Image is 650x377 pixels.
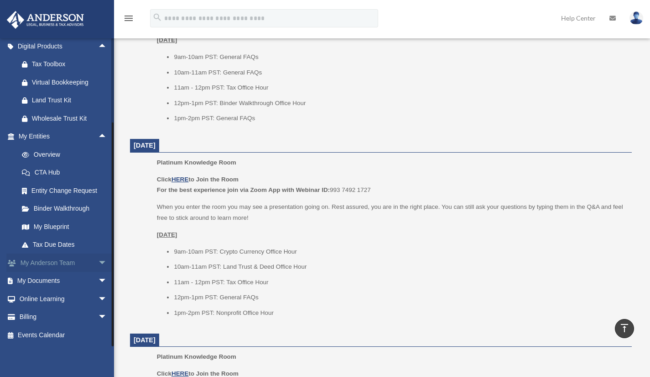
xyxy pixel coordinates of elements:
[98,308,116,327] span: arrow_drop_down
[6,308,121,326] a: Billingarrow_drop_down
[157,370,239,377] b: Click to Join the Room
[174,292,625,303] li: 12pm-1pm PST: General FAQs
[157,176,239,183] b: Click to Join the Room
[13,164,121,182] a: CTA Hub
[6,272,121,290] a: My Documentsarrow_drop_down
[174,67,625,78] li: 10am-11am PST: General FAQs
[172,370,188,377] a: HERE
[174,246,625,257] li: 9am-10am PST: Crypto Currency Office Hour
[615,319,634,338] a: vertical_align_top
[629,11,643,25] img: User Pic
[98,127,116,146] span: arrow_drop_up
[6,37,121,55] a: Digital Productsarrow_drop_up
[123,13,134,24] i: menu
[123,16,134,24] a: menu
[13,181,121,200] a: Entity Change Request
[157,231,177,238] u: [DATE]
[174,98,625,109] li: 12pm-1pm PST: Binder Walkthrough Office Hour
[4,11,87,29] img: Anderson Advisors Platinum Portal
[134,336,156,344] span: [DATE]
[157,37,177,43] u: [DATE]
[174,261,625,272] li: 10am-11am PST: Land Trust & Deed Office Hour
[13,145,121,164] a: Overview
[174,308,625,319] li: 1pm-2pm PST: Nonprofit Office Hour
[619,323,630,334] i: vertical_align_top
[32,58,109,70] div: Tax Toolbox
[152,12,162,22] i: search
[157,174,625,196] p: 993 7492 1727
[174,52,625,63] li: 9am-10am PST: General FAQs
[174,113,625,124] li: 1pm-2pm PST: General FAQs
[13,236,121,254] a: Tax Due Dates
[98,37,116,56] span: arrow_drop_up
[98,254,116,272] span: arrow_drop_down
[13,91,121,110] a: Land Trust Kit
[157,353,236,360] span: Platinum Knowledge Room
[98,290,116,308] span: arrow_drop_down
[13,200,121,218] a: Binder Walkthrough
[13,109,121,127] a: Wholesale Trust Kit
[6,290,121,308] a: Online Learningarrow_drop_down
[157,186,330,193] b: For the best experience join via Zoom App with Webinar ID:
[13,218,121,236] a: My Blueprint
[32,95,109,106] div: Land Trust Kit
[13,55,121,74] a: Tax Toolbox
[32,77,109,88] div: Virtual Bookkeeping
[172,176,188,183] a: HERE
[13,73,121,91] a: Virtual Bookkeeping
[6,127,121,146] a: My Entitiesarrow_drop_up
[174,277,625,288] li: 11am - 12pm PST: Tax Office Hour
[6,254,121,272] a: My Anderson Teamarrow_drop_down
[134,142,156,149] span: [DATE]
[157,202,625,223] p: When you enter the room you may see a presentation going on. Rest assured, you are in the right p...
[174,82,625,93] li: 11am - 12pm PST: Tax Office Hour
[32,113,109,124] div: Wholesale Trust Kit
[157,159,236,166] span: Platinum Knowledge Room
[6,326,121,344] a: Events Calendar
[98,272,116,291] span: arrow_drop_down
